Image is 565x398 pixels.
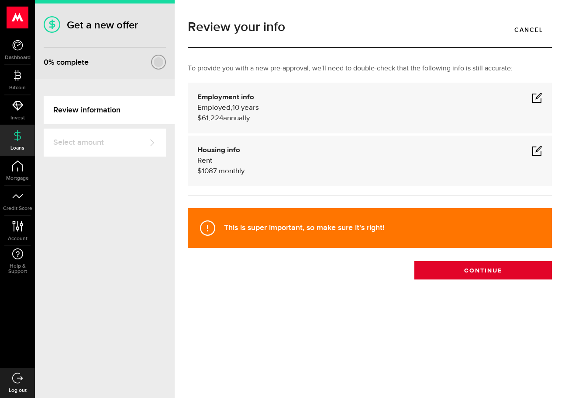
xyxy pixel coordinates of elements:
span: $61,224 [197,115,223,122]
a: Cancel [506,21,552,39]
span: , [231,104,232,112]
h1: Get a new offer [44,19,166,31]
span: 10 years [232,104,259,112]
div: % complete [44,55,89,70]
strong: This is super important, so make sure it's right! [224,223,384,232]
button: Open LiveChat chat widget [7,3,33,30]
a: Select amount [44,129,166,157]
span: Employed [197,104,231,112]
span: 1087 [202,168,217,175]
a: Review information [44,96,175,124]
h1: Review your info [188,21,552,34]
span: monthly [219,168,245,175]
p: To provide you with a new pre-approval, we'll need to double-check that the following info is sti... [188,63,552,74]
b: Housing info [197,147,240,154]
span: $ [197,168,202,175]
span: Rent [197,157,212,164]
b: Employment info [197,94,254,101]
span: 0 [44,58,48,67]
span: annually [223,115,250,122]
button: Continue [414,261,552,279]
